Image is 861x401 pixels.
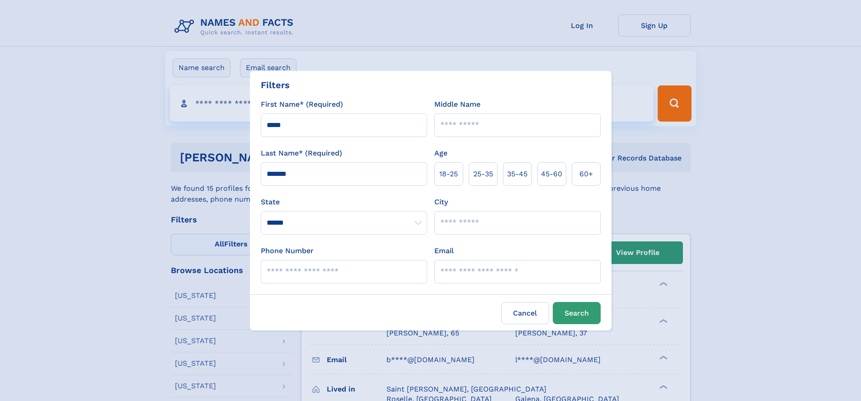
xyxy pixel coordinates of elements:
[261,78,290,92] div: Filters
[541,169,562,179] span: 45‑60
[501,302,549,324] label: Cancel
[434,99,480,110] label: Middle Name
[507,169,527,179] span: 35‑45
[261,197,427,208] label: State
[434,197,448,208] label: City
[553,302,601,324] button: Search
[434,148,447,159] label: Age
[579,169,593,179] span: 60+
[473,169,493,179] span: 25‑35
[261,99,343,110] label: First Name* (Required)
[434,245,454,256] label: Email
[439,169,458,179] span: 18‑25
[261,148,342,159] label: Last Name* (Required)
[261,245,314,256] label: Phone Number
